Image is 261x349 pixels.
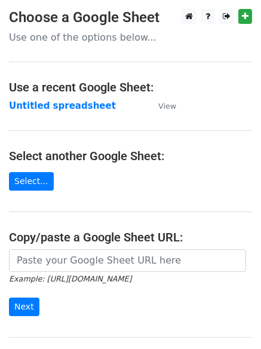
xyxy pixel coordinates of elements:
[9,100,116,111] a: Untitled spreadsheet
[9,149,252,163] h4: Select another Google Sheet:
[9,172,54,191] a: Select...
[158,102,176,111] small: View
[9,230,252,244] h4: Copy/paste a Google Sheet URL:
[9,298,39,316] input: Next
[9,274,131,283] small: Example: [URL][DOMAIN_NAME]
[146,100,176,111] a: View
[9,9,252,26] h3: Choose a Google Sheet
[9,31,252,44] p: Use one of the options below...
[9,249,246,272] input: Paste your Google Sheet URL here
[9,80,252,94] h4: Use a recent Google Sheet:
